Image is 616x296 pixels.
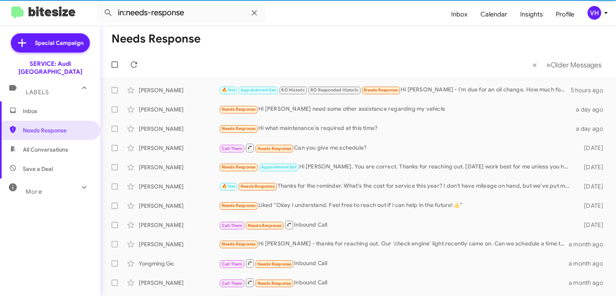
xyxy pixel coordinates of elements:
div: Hi [PERSON_NAME] - thanks for reaching out. Our 'check engine' light recently came on. Can we sch... [219,239,569,249]
button: Next [541,57,606,73]
a: Special Campaign [11,33,90,53]
button: VH [581,6,607,20]
span: 🔥 Hot [222,87,235,93]
span: Call Them [222,262,243,267]
span: All Conversations [23,146,68,154]
span: » [546,60,551,70]
div: VH [588,6,601,20]
span: Needs Response [222,241,256,247]
span: Call Them [222,281,243,286]
a: Inbox [445,3,474,26]
div: Hi [PERSON_NAME] - I'm due for an oil change. How much for an oil change on my 2015 Q5? [219,85,571,95]
span: Appointment Set [241,87,276,93]
div: a month ago [569,260,610,268]
div: Yongming Ge [139,260,219,268]
div: a day ago [574,125,610,133]
div: [PERSON_NAME] [139,105,219,114]
div: [PERSON_NAME] [139,279,219,287]
div: Hi what maintenance is required at this time? [219,124,574,133]
a: Calendar [474,3,514,26]
span: Save a Deal [23,165,53,173]
div: [DATE] [574,182,610,191]
div: [DATE] [574,202,610,210]
div: 5 hours ago [571,86,610,94]
a: Profile [549,3,581,26]
span: Needs Response [248,223,282,228]
span: Needs Response [257,146,292,151]
span: Inbox [23,107,91,115]
span: Call Them [222,146,243,151]
input: Search [97,3,265,22]
div: Liked “Okay I understand. Feel free to reach out if I can help in the future!👍” [219,201,574,210]
div: [PERSON_NAME] [139,182,219,191]
div: a month ago [569,240,610,248]
h1: Needs Response [111,32,201,45]
span: Special Campaign [35,39,83,47]
span: « [533,60,537,70]
div: [DATE] [574,221,610,229]
div: Inbound Call [219,278,569,288]
span: Needs Response [257,281,292,286]
span: Needs Response [23,126,91,134]
div: [PERSON_NAME] [139,125,219,133]
div: [PERSON_NAME] [139,144,219,152]
div: a month ago [569,279,610,287]
span: RO Historic [281,87,305,93]
span: Needs Response [222,164,256,170]
div: [PERSON_NAME] [139,202,219,210]
a: Insights [514,3,549,26]
div: Thanks for the reminder. What's the cost for service this year? I don't have mileage on hand, but... [219,182,574,191]
div: Hi [PERSON_NAME] need some other assistance regarding my vehicle [219,105,574,114]
div: [PERSON_NAME] [139,163,219,171]
span: 🔥 Hot [222,184,235,189]
span: Call Them [222,223,243,228]
div: a day ago [574,105,610,114]
span: Needs Response [222,126,256,131]
span: Older Messages [551,61,602,69]
span: Labels [26,89,49,96]
span: Needs Response [222,203,256,208]
span: Needs Response [241,184,275,189]
div: Hi [PERSON_NAME]. You are correct. Thanks for reaching out. [DATE] work best for me unless you ha... [219,162,574,172]
div: [DATE] [574,144,610,152]
div: [PERSON_NAME] [139,221,219,229]
div: [PERSON_NAME] [139,240,219,248]
div: Inbound Call [219,258,569,268]
span: Needs Response [222,107,256,112]
span: Needs Response [364,87,398,93]
nav: Page navigation example [528,57,606,73]
button: Previous [528,57,542,73]
div: Can you give me schedule? [219,143,574,153]
div: [DATE] [574,163,610,171]
span: Appointment Set [261,164,296,170]
span: RO Responded Historic [310,87,359,93]
span: Needs Response [257,262,292,267]
div: [PERSON_NAME] [139,86,219,94]
span: More [26,188,42,195]
div: Inbound Call [219,220,574,230]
